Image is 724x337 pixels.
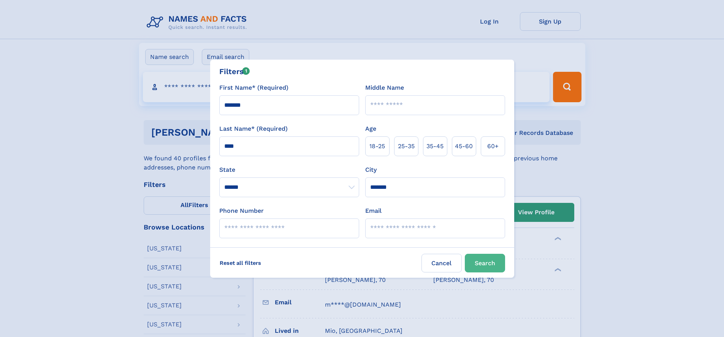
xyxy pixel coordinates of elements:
span: 45‑60 [455,142,473,151]
label: First Name* (Required) [219,83,288,92]
label: Age [365,124,376,133]
div: Filters [219,66,250,77]
label: Last Name* (Required) [219,124,288,133]
label: Reset all filters [215,254,266,272]
button: Search [465,254,505,272]
label: Email [365,206,382,215]
label: Middle Name [365,83,404,92]
label: State [219,165,359,174]
span: 25‑35 [398,142,415,151]
span: 35‑45 [426,142,444,151]
label: Cancel [421,254,462,272]
label: City [365,165,377,174]
span: 60+ [487,142,499,151]
label: Phone Number [219,206,264,215]
span: 18‑25 [369,142,385,151]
